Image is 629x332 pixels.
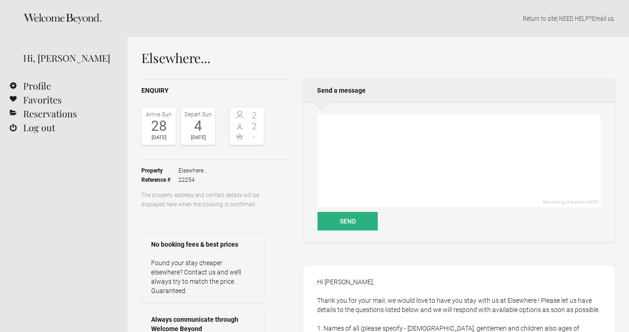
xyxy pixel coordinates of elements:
[141,191,264,209] p: The property address and contact details will be displayed here when the booking is confirmed.
[141,166,178,175] strong: Property
[151,258,254,295] p: Found your stay cheaper elsewhere? Contact us and we’ll always try to match the price. Guaranteed.
[151,240,254,249] strong: No booking fees & best prices
[303,79,615,102] h2: Send a message
[141,14,615,23] p: | NEED HELP? .
[144,110,173,119] div: Arrive Sun
[144,133,173,142] div: [DATE]
[141,51,615,65] h1: Elsewhere...
[178,175,208,185] span: 22254
[184,110,213,119] div: Depart Sun
[247,111,262,120] span: 2
[523,15,556,22] a: Return to site
[318,212,378,230] button: Send
[184,119,213,133] div: 4
[592,15,614,22] a: Email us
[144,119,173,133] div: 28
[23,51,114,65] div: Hi, [PERSON_NAME]
[141,86,292,96] h2: Enquiry
[247,132,262,141] span: -
[184,133,213,142] div: [DATE]
[178,166,208,175] span: Elsewhere...
[247,121,262,131] span: 2
[141,175,178,185] strong: Reference #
